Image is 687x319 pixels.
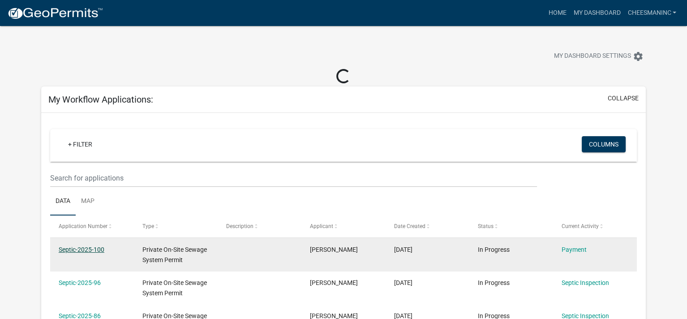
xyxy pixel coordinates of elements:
[218,216,301,237] datatable-header-cell: Description
[608,94,639,103] button: collapse
[59,223,107,229] span: Application Number
[554,51,631,62] span: My Dashboard Settings
[570,4,624,22] a: My Dashboard
[310,223,333,229] span: Applicant
[624,4,680,22] a: cheesmaninc
[478,223,494,229] span: Status
[50,187,76,216] a: Data
[301,216,385,237] datatable-header-cell: Applicant
[310,246,358,253] span: Gary Cheesman
[478,279,510,286] span: In Progress
[553,216,637,237] datatable-header-cell: Current Activity
[59,246,104,253] a: Septic-2025-100
[545,4,570,22] a: Home
[562,223,599,229] span: Current Activity
[61,136,99,152] a: + Filter
[394,246,412,253] span: 09/15/2025
[394,223,425,229] span: Date Created
[48,94,153,105] h5: My Workflow Applications:
[50,169,537,187] input: Search for applications
[310,279,358,286] span: Gary Cheesman
[562,279,609,286] a: Septic Inspection
[394,279,412,286] span: 09/05/2025
[478,246,510,253] span: In Progress
[385,216,469,237] datatable-header-cell: Date Created
[76,187,100,216] a: Map
[142,223,154,229] span: Type
[50,216,134,237] datatable-header-cell: Application Number
[59,279,101,286] a: Septic-2025-96
[134,216,218,237] datatable-header-cell: Type
[562,246,587,253] a: Payment
[469,216,553,237] datatable-header-cell: Status
[142,279,207,297] span: Private On-Site Sewage System Permit
[633,51,644,62] i: settings
[226,223,253,229] span: Description
[547,47,651,65] button: My Dashboard Settingssettings
[142,246,207,263] span: Private On-Site Sewage System Permit
[582,136,626,152] button: Columns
